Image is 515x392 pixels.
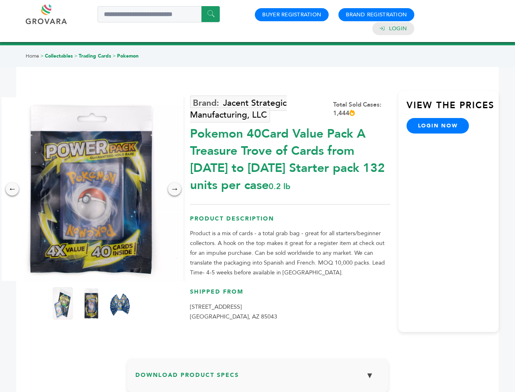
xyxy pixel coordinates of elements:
a: Brand Registration [346,11,407,18]
div: Total Sold Cases: 1,444 [333,100,390,118]
span: 0.2 lb [269,181,290,192]
img: Pokemon 40-Card Value Pack – A Treasure Trove of Cards from 1996 to 2024 - Starter pack! 132 unit... [53,287,73,320]
img: Pokemon 40-Card Value Pack – A Treasure Trove of Cards from 1996 to 2024 - Starter pack! 132 unit... [81,287,102,320]
span: > [113,53,116,59]
input: Search a product or brand... [97,6,220,22]
h3: Download Product Specs [135,367,380,390]
a: Jacent Strategic Manufacturing, LLC [190,96,287,122]
p: [STREET_ADDRESS] [GEOGRAPHIC_DATA], AZ 85043 [190,302,390,322]
a: Collectables [45,53,73,59]
h3: View the Prices [407,99,499,118]
div: ← [6,183,19,196]
h3: Shipped From [190,288,390,302]
a: Login [389,25,407,32]
a: login now [407,118,469,134]
div: → [168,183,181,196]
div: Pokemon 40Card Value Pack A Treasure Trove of Cards from [DATE] to [DATE] Starter pack 132 units ... [190,121,390,194]
button: ▼ [360,367,380,384]
h3: Product Description [190,215,390,229]
a: Buyer Registration [262,11,321,18]
a: Home [26,53,39,59]
img: Pokemon 40-Card Value Pack – A Treasure Trove of Cards from 1996 to 2024 - Starter pack! 132 unit... [110,287,130,320]
span: > [74,53,77,59]
span: > [40,53,44,59]
a: Trading Cards [79,53,111,59]
p: Product is a mix of cards - a total grab bag - great for all starters/beginner collectors. A hook... [190,229,390,278]
a: Pokemon [117,53,139,59]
